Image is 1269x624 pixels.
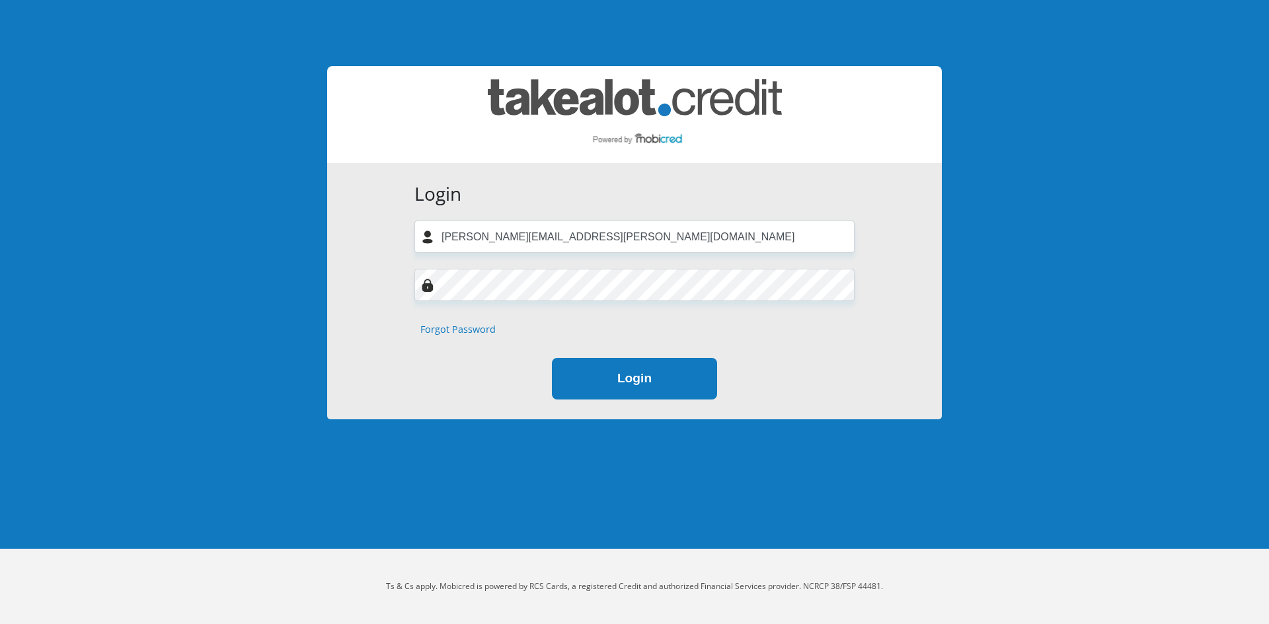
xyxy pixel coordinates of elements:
[414,183,855,205] h3: Login
[421,230,434,244] img: user-icon image
[421,279,434,292] img: Image
[420,322,496,337] a: Forgot Password
[552,358,717,399] button: Login
[268,580,1001,592] p: Ts & Cs apply. Mobicred is powered by RCS Cards, a registered Credit and authorized Financial Ser...
[414,221,855,253] input: Username
[488,79,782,150] img: takealot_credit logo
